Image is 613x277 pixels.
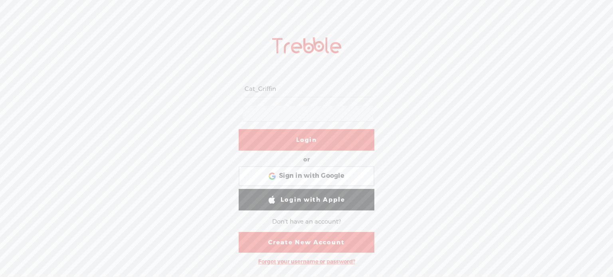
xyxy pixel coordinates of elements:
input: Username [243,81,373,97]
a: Login [239,129,374,151]
a: Create New Account [239,232,374,253]
div: Forgot your username or password? [254,254,359,269]
div: Sign in with Google [239,166,374,186]
div: Don't have an account? [272,214,341,230]
span: Sign in with Google [279,172,344,180]
a: Login with Apple [239,189,374,210]
div: or [303,153,310,166]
